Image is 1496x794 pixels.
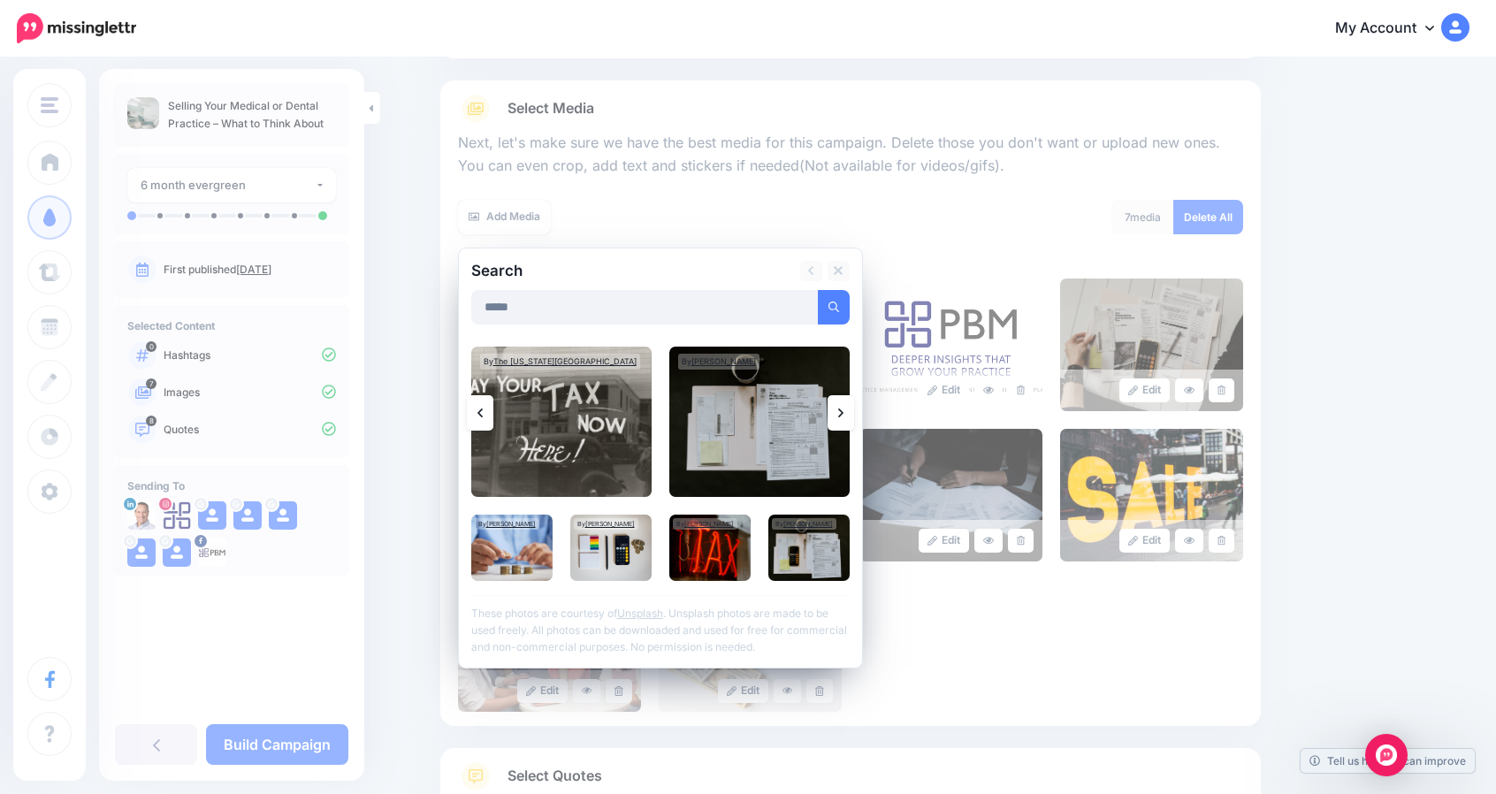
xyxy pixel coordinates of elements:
[471,595,850,655] p: These photos are courtesy of . Unsplash photos are made to be used freely. All photos can be down...
[684,520,734,528] a: [PERSON_NAME]
[480,354,640,370] div: By
[164,385,336,401] p: Images
[919,529,969,553] a: Edit
[127,319,336,332] h4: Selected Content
[458,132,1243,178] p: Next, let's make sure we have the best media for this campaign. Delete those you don't want or up...
[127,501,156,530] img: 1724810101316-62058.png
[17,13,136,43] img: Missinglettr
[493,356,637,366] a: The [US_STATE][GEOGRAPHIC_DATA]
[772,518,836,530] div: By
[163,501,191,530] img: 473169720_2343072849395561_1963068252507395187_n-bsa152065.jpg
[41,97,58,113] img: menu.png
[486,520,536,528] a: [PERSON_NAME]
[168,97,336,133] p: Selling Your Medical or Dental Practice – What to Think About
[673,518,737,530] div: By
[678,354,759,370] div: By
[1301,749,1475,773] a: Tell us how we can improve
[127,168,336,202] button: 6 month evergreen
[919,378,969,402] a: Edit
[269,501,297,530] img: user_default_image.png
[617,607,663,620] a: Unsplash
[691,356,756,366] a: [PERSON_NAME]
[1060,429,1243,561] img: 28EEV8L3P8G9188ORVMSR1GXKJBK8DB0_large.jpg
[233,501,262,530] img: user_default_image.png
[508,764,602,788] span: Select Quotes
[1317,7,1469,50] a: My Account
[1119,529,1170,553] a: Edit
[718,679,768,703] a: Edit
[164,262,336,278] p: First published
[458,95,1243,123] a: Select Media
[146,378,156,389] span: 7
[236,263,271,276] a: [DATE]
[1119,378,1170,402] a: Edit
[1365,734,1408,776] div: Open Intercom Messenger
[458,200,551,234] a: Add Media
[127,479,336,492] h4: Sending To
[1173,200,1243,234] a: Delete All
[1060,279,1243,411] img: 5STSJPB84S64AUSQSZ4R5MR5SOVQEPI2_large.jpg
[508,96,594,120] span: Select Media
[471,263,523,279] h2: Search
[475,518,539,530] div: By
[859,279,1042,411] img: WB1FQCFOYQDYWR6X2RD05BKE6AN9JHDO_large.png
[163,538,191,567] img: user_default_image.png
[127,538,156,567] img: user_default_image.png
[783,520,833,528] a: [PERSON_NAME]
[146,416,156,426] span: 8
[127,97,159,129] img: 956e0d1b8932028a863ec19429d862e4_thumb.jpg
[141,175,315,195] div: 6 month evergreen
[517,679,568,703] a: Edit
[859,429,1042,561] img: 82Z8NR77F7YCB7JN4X48NSYJZSGTLJ7E_large.jpg
[198,538,226,567] img: 309157839_518237533640752_4855609300057599453_n-bsa130450.jpg
[1111,200,1174,234] div: media
[146,341,156,352] span: 0
[1125,210,1130,224] span: 7
[585,520,635,528] a: [PERSON_NAME]
[164,347,336,363] p: Hashtags
[574,518,638,530] div: By
[471,347,652,497] img: Sign, Harlingen, Texas. 1939. Photographer Lee Russell
[198,501,226,530] img: user_default_image.png
[164,422,336,438] p: Quotes
[458,123,1243,712] div: Select Media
